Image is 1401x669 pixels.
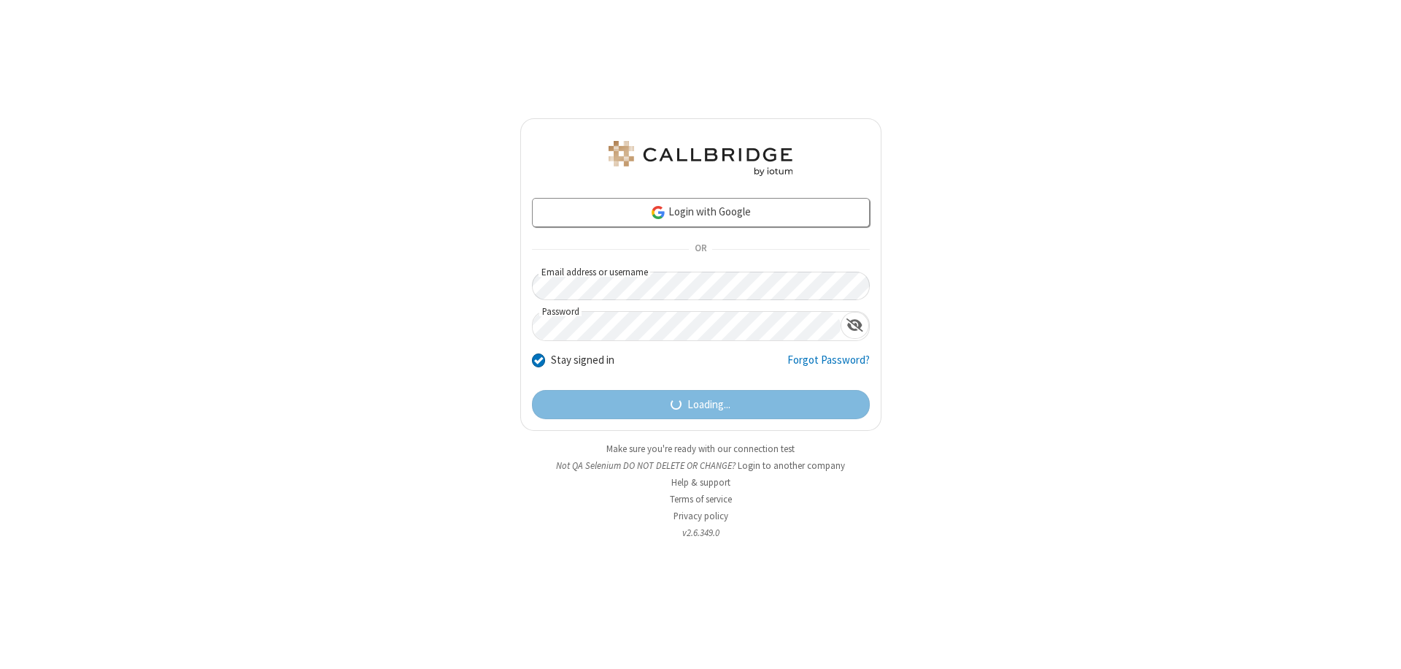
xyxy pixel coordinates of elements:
input: Email address or username [532,272,870,300]
li: Not QA Selenium DO NOT DELETE OR CHANGE? [520,459,881,473]
li: v2.6.349.0 [520,526,881,540]
a: Login with Google [532,198,870,227]
a: Terms of service [670,493,732,505]
div: Show password [841,312,869,339]
button: Login to another company [738,459,845,473]
a: Privacy policy [674,510,728,522]
input: Password [533,312,841,340]
span: OR [689,240,712,260]
a: Forgot Password? [787,352,870,380]
a: Help & support [671,476,730,489]
label: Stay signed in [551,352,614,369]
button: Loading... [532,390,870,419]
img: QA Selenium DO NOT DELETE OR CHANGE [606,141,795,176]
span: Loading... [687,397,730,413]
a: Make sure you're ready with our connection test [606,443,795,455]
iframe: Chat [1365,631,1390,659]
img: google-icon.png [650,204,666,221]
